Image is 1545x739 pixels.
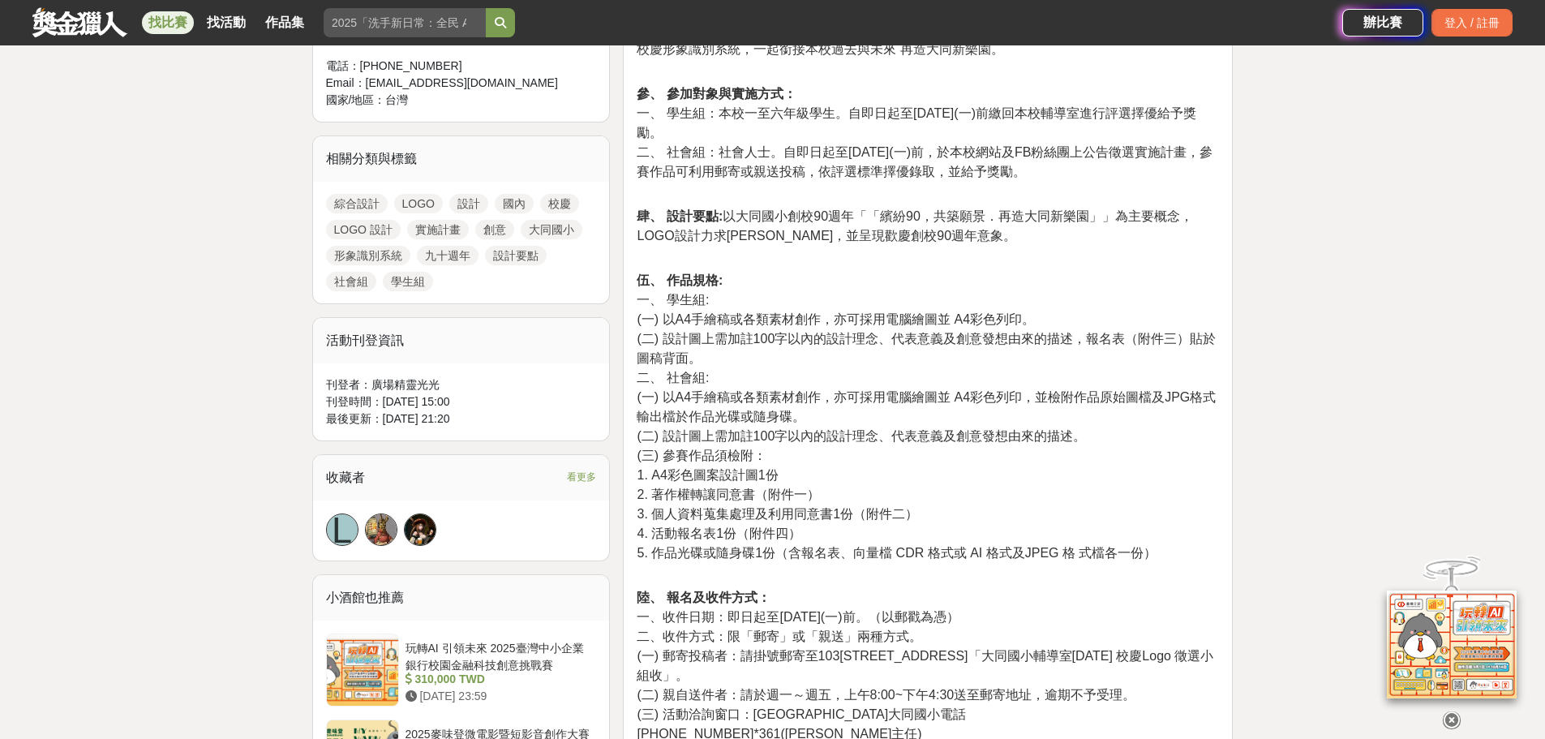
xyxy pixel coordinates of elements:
a: LOGO 設計 [326,220,401,239]
a: Avatar [365,513,397,546]
a: 學生組 [383,272,433,291]
span: 二、 社會組：社會人士。自即日起至[DATE](一)前，於本校網站及FB粉絲團上公告徵選實施計畫，參賽作品可利用郵寄或親送投稿，依評選標準擇優錄取，並給予獎勵。 [637,145,1212,178]
span: 國家/地區： [326,93,386,106]
a: 設計要點 [485,246,547,265]
div: [DATE] 23:59 [406,688,590,705]
a: 九十週年 [417,246,479,265]
strong: 肆、 設計要點: [637,209,723,223]
img: Avatar [405,514,436,545]
a: 實施計畫 [407,220,469,239]
a: 辦比賽 [1342,9,1423,37]
span: 1. A4彩色圖案設計圖1份 [637,468,778,482]
a: L [326,513,358,546]
div: 310,000 TWD [406,671,590,688]
span: 以大同國小創校90週年「「繽紛90，共築願景．再造大同新樂園」」為主要概念，LOGO設計力求[PERSON_NAME]，並呈現歡慶創校90週年意象。 [637,209,1192,243]
span: (一) 以A4手繪稿或各類素材創作，亦可採用電腦繪圖並 A4彩色列印。 [637,312,1035,326]
a: 玩轉AI 引領未來 2025臺灣中小企業銀行校園金融科技創意挑戰賽 310,000 TWD [DATE] 23:59 [326,634,597,707]
strong: 伍、 作品規格: [637,273,723,287]
span: (一) 以A4手繪稿或各類素材創作，亦可採用電腦繪圖並 A4彩色列印，並檢附作品原始圖檔及JPG格式輸出檔於作品光碟或隨身碟。 [637,390,1216,423]
div: 小酒館也推薦 [313,575,610,621]
span: 一、 學生組：本校一至六年級學生。自即日起至[DATE](一)前繳回本校輔導室進行評選擇優給予獎勵。 [637,106,1195,140]
a: Avatar [404,513,436,546]
strong: 參、 參加對象與實施方式： [637,87,796,101]
a: 校慶 [540,194,579,213]
a: 作品集 [259,11,311,34]
div: 最後更新： [DATE] 21:20 [326,410,597,428]
div: 活動刊登資訊 [313,318,610,363]
a: 大同國小 [521,220,582,239]
span: 台灣 [385,93,408,106]
div: Email： [EMAIL_ADDRESS][DOMAIN_NAME] [326,75,564,92]
span: (二) 設計圖上需加註100字以內的設計理念、代表意義及創意發想由來的描述，報名表（附件三）貼於圖稿背面。 [637,332,1216,365]
strong: 陸、 報名及收件方式： [637,591,770,604]
span: (三) 參賽作品須檢附： [637,449,766,462]
span: 二、收件方式：限「郵寄」或「親送」兩種方式。 [637,629,922,643]
a: 綜合設計 [326,194,388,213]
input: 2025「洗手新日常：全民 ALL IN」洗手歌全台徵選 [324,8,486,37]
a: 國內 [495,194,534,213]
a: LOGO [394,194,443,213]
img: Avatar [366,514,397,545]
span: 二、 社會組: [637,371,709,385]
a: 找活動 [200,11,252,34]
span: 本校即將邁入九十週年校慶適逢校舍改建，發揮創意巧思，創作出屬於大同國小九十週年校慶形象識別系統，一起銜接本校過去與未來 再造大同新樂園。 [637,23,1211,56]
div: 刊登時間： [DATE] 15:00 [326,393,597,410]
span: 2. 著作權轉讓同意書（附件一） [637,488,820,501]
a: 找比賽 [142,11,194,34]
span: 一、 學生組: [637,293,709,307]
a: 創意 [475,220,514,239]
span: (二) 親自送件者：請於週一～週五，上午8:00~下午4:30送至郵寄地址，逾期不予受理。 [637,688,1135,702]
div: 電話： [PHONE_NUMBER] [326,58,564,75]
div: 相關分類與標籤 [313,136,610,182]
span: (一) 郵寄投稿者：請掛號郵寄至103[STREET_ADDRESS]「大同國小輔導室[DATE] 校慶Logo 徵選小組收」。 [637,649,1213,682]
a: 社會組 [326,272,376,291]
img: d2146d9a-e6f6-4337-9592-8cefde37ba6b.png [1387,591,1517,698]
div: 刊登者： 廣場精靈光光 [326,376,597,393]
span: 5. 作品光碟或隨身碟1份（含報名表、向量檔 CDR 格式或 AI 格式及JPEG 格 式檔各一份） [637,546,1157,560]
div: 登入 / 註冊 [1431,9,1513,37]
span: 看更多 [567,468,596,486]
span: (二) 設計圖上需加註100字以內的設計理念、代表意義及創意發想由來的描述。 [637,429,1086,443]
span: 4. 活動報名表1份（附件四） [637,526,801,540]
span: 收藏者 [326,470,365,484]
a: 設計 [449,194,488,213]
a: 形象識別系統 [326,246,410,265]
span: 3. 個人資料蒐集處理及利用同意書1份（附件二） [637,507,918,521]
span: 一、收件日期：即日起至[DATE](一)前。（以郵戳為憑） [637,610,959,624]
div: 玩轉AI 引領未來 2025臺灣中小企業銀行校園金融科技創意挑戰賽 [406,640,590,671]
